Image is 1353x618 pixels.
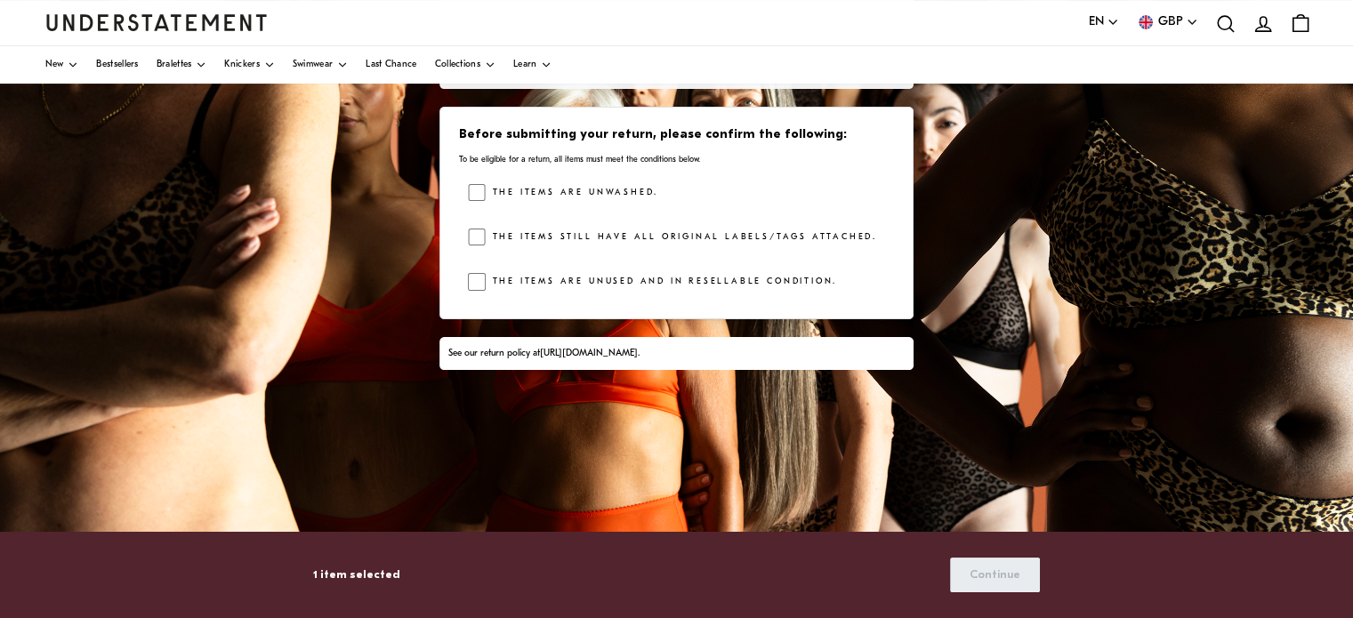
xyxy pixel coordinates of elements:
[157,46,207,84] a: Bralettes
[513,46,552,84] a: Learn
[293,60,333,69] span: Swimwear
[45,60,64,69] span: New
[1089,12,1119,32] button: EN
[1089,12,1104,32] span: EN
[486,229,877,246] label: The items still have all original labels/tags attached.
[459,126,894,144] h3: Before submitting your return, please confirm the following:
[486,184,658,202] label: The items are unwashed.
[1158,12,1183,32] span: GBP
[435,60,480,69] span: Collections
[96,60,138,69] span: Bestsellers
[157,60,192,69] span: Bralettes
[45,46,79,84] a: New
[96,46,138,84] a: Bestsellers
[513,60,537,69] span: Learn
[224,46,274,84] a: Knickers
[1137,12,1198,32] button: GBP
[366,60,416,69] span: Last Chance
[224,60,259,69] span: Knickers
[486,273,837,291] label: The items are unused and in resellable condition.
[293,46,348,84] a: Swimwear
[435,46,495,84] a: Collections
[45,14,268,30] a: Understatement Homepage
[540,349,638,358] a: [URL][DOMAIN_NAME]
[459,154,894,165] p: To be eligible for a return, all items must meet the conditions below.
[366,46,416,84] a: Last Chance
[448,347,904,361] div: See our return policy at .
